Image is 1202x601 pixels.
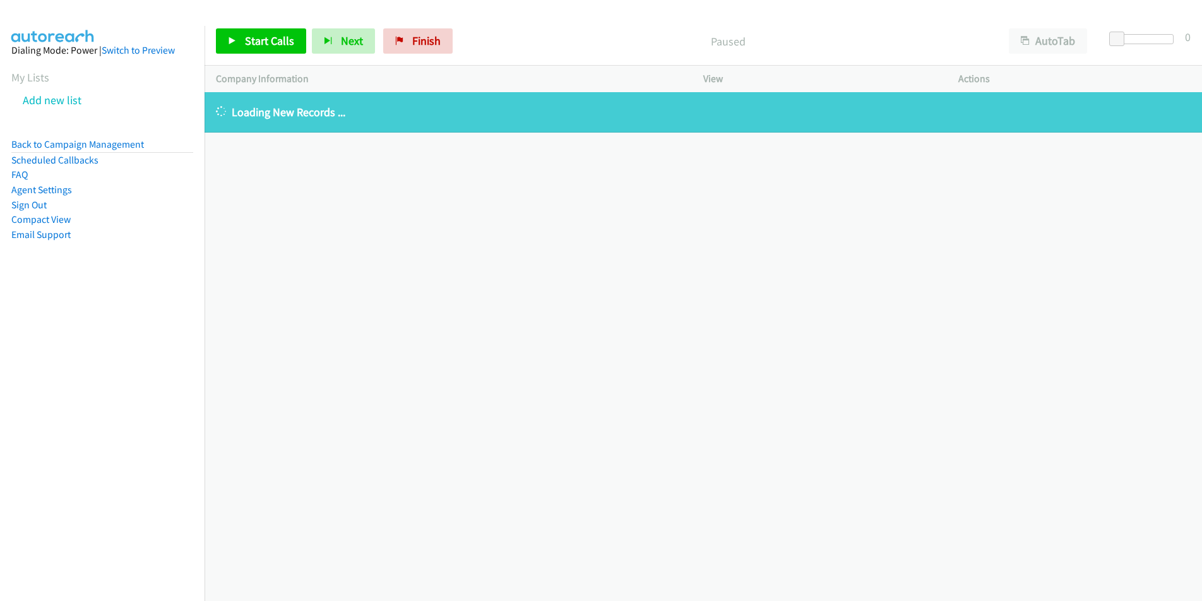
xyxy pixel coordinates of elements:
a: Finish [383,28,453,54]
a: Compact View [11,213,71,225]
p: Paused [470,33,986,50]
a: Sign Out [11,199,47,211]
span: Finish [412,33,441,48]
button: AutoTab [1009,28,1087,54]
div: 0 [1185,28,1191,45]
a: Switch to Preview [102,44,175,56]
span: Start Calls [245,33,294,48]
a: Start Calls [216,28,306,54]
span: Next [341,33,363,48]
a: Email Support [11,229,71,241]
a: FAQ [11,169,28,181]
a: Add new list [23,93,81,107]
button: Next [312,28,375,54]
a: Back to Campaign Management [11,138,144,150]
p: Loading New Records ... [216,104,1191,121]
p: View [703,71,936,86]
div: Dialing Mode: Power | [11,43,193,58]
p: Actions [958,71,1191,86]
p: Company Information [216,71,681,86]
a: Agent Settings [11,184,72,196]
div: Delay between calls (in seconds) [1116,34,1174,44]
a: Scheduled Callbacks [11,154,98,166]
a: My Lists [11,70,49,85]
